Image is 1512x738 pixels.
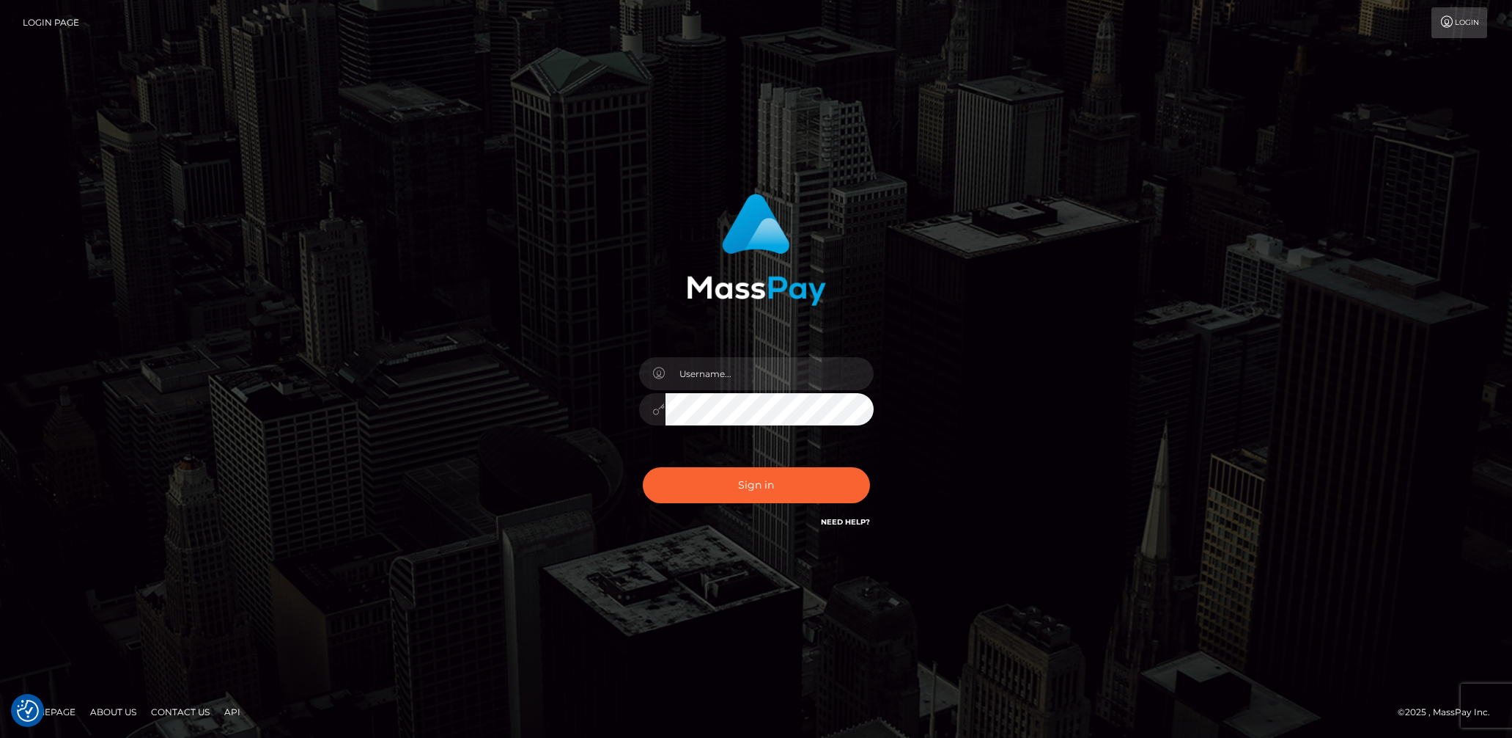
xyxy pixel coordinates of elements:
[1431,7,1487,38] a: Login
[821,517,870,527] a: Need Help?
[1398,704,1501,720] div: © 2025 , MassPay Inc.
[17,700,39,722] button: Consent Preferences
[643,467,870,503] button: Sign in
[17,700,39,722] img: Revisit consent button
[145,701,215,723] a: Contact Us
[23,7,79,38] a: Login Page
[218,701,246,723] a: API
[665,357,874,390] input: Username...
[16,701,81,723] a: Homepage
[84,701,142,723] a: About Us
[687,194,826,306] img: MassPay Login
